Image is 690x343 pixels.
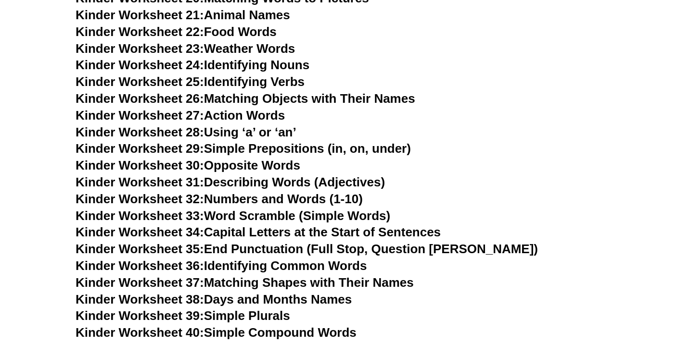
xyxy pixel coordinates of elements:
span: Kinder Worksheet 25: [76,74,204,89]
span: Kinder Worksheet 40: [76,325,204,340]
a: Kinder Worksheet 24:Identifying Nouns [76,58,309,72]
a: Kinder Worksheet 33:Word Scramble (Simple Words) [76,208,390,223]
a: Kinder Worksheet 40:Simple Compound Words [76,325,357,340]
a: Kinder Worksheet 28:Using ‘a’ or ‘an’ [76,125,296,139]
a: Kinder Worksheet 30:Opposite Words [76,158,300,172]
span: Kinder Worksheet 32: [76,192,204,206]
span: Kinder Worksheet 26: [76,91,204,106]
span: Kinder Worksheet 35: [76,242,204,256]
span: Kinder Worksheet 23: [76,41,204,56]
span: Kinder Worksheet 24: [76,58,204,72]
span: Kinder Worksheet 22: [76,24,204,39]
iframe: Chat Widget [525,234,690,343]
a: Kinder Worksheet 31:Describing Words (Adjectives) [76,175,385,189]
span: Kinder Worksheet 37: [76,275,204,290]
a: Kinder Worksheet 38:Days and Months Names [76,292,352,306]
a: Kinder Worksheet 22:Food Words [76,24,277,39]
a: Kinder Worksheet 21:Animal Names [76,8,290,22]
span: Kinder Worksheet 33: [76,208,204,223]
a: Kinder Worksheet 25:Identifying Verbs [76,74,305,89]
span: Kinder Worksheet 30: [76,158,204,172]
span: Kinder Worksheet 36: [76,258,204,273]
a: Kinder Worksheet 29:Simple Prepositions (in, on, under) [76,141,411,156]
span: Kinder Worksheet 27: [76,108,204,122]
a: Kinder Worksheet 32:Numbers and Words (1-10) [76,192,363,206]
span: Kinder Worksheet 28: [76,125,204,139]
a: Kinder Worksheet 27:Action Words [76,108,285,122]
a: Kinder Worksheet 36:Identifying Common Words [76,258,367,273]
a: Kinder Worksheet 34:Capital Letters at the Start of Sentences [76,225,441,239]
span: Kinder Worksheet 29: [76,141,204,156]
span: Kinder Worksheet 34: [76,225,204,239]
span: Kinder Worksheet 38: [76,292,204,306]
a: Kinder Worksheet 35:End Punctuation (Full Stop, Question [PERSON_NAME]) [76,242,538,256]
a: Kinder Worksheet 39:Simple Plurals [76,308,290,323]
a: Kinder Worksheet 23:Weather Words [76,41,295,56]
a: Kinder Worksheet 26:Matching Objects with Their Names [76,91,415,106]
a: Kinder Worksheet 37:Matching Shapes with Their Names [76,275,414,290]
span: Kinder Worksheet 21: [76,8,204,22]
span: Kinder Worksheet 39: [76,308,204,323]
span: Kinder Worksheet 31: [76,175,204,189]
